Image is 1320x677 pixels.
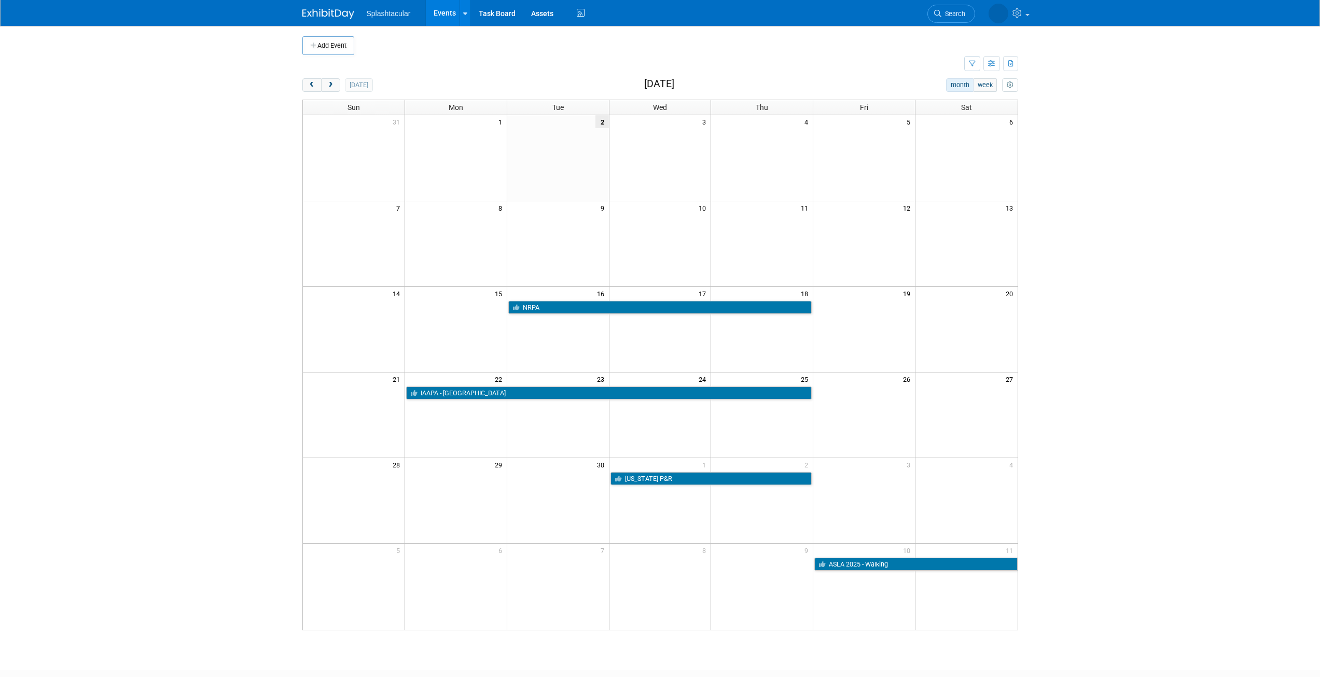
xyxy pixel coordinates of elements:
[600,544,609,557] span: 7
[596,458,609,471] span: 30
[494,287,507,300] span: 15
[392,287,405,300] span: 14
[906,115,915,128] span: 5
[596,372,609,385] span: 23
[1008,458,1018,471] span: 4
[497,544,507,557] span: 6
[595,115,609,128] span: 2
[321,78,340,92] button: next
[392,458,405,471] span: 28
[395,201,405,214] span: 7
[395,544,405,557] span: 5
[497,201,507,214] span: 8
[1005,544,1018,557] span: 11
[449,103,463,112] span: Mon
[610,472,812,486] a: [US_STATE] P&R
[367,9,411,18] span: Splashtacular
[1007,82,1013,89] i: Personalize Calendar
[701,544,711,557] span: 8
[803,544,813,557] span: 9
[596,287,609,300] span: 16
[494,372,507,385] span: 22
[348,103,360,112] span: Sun
[803,115,813,128] span: 4
[946,78,974,92] button: month
[508,301,812,314] a: NRPA
[392,115,405,128] span: 31
[961,103,972,112] span: Sat
[1005,201,1018,214] span: 13
[644,78,674,90] h2: [DATE]
[860,103,868,112] span: Fri
[902,287,915,300] span: 19
[698,201,711,214] span: 10
[973,78,997,92] button: week
[902,372,915,385] span: 26
[906,458,915,471] span: 3
[1002,78,1018,92] button: myCustomButton
[698,372,711,385] span: 24
[698,287,711,300] span: 17
[1005,287,1018,300] span: 20
[902,201,915,214] span: 12
[653,103,667,112] span: Wed
[392,372,405,385] span: 21
[345,78,372,92] button: [DATE]
[803,458,813,471] span: 2
[902,544,915,557] span: 10
[302,36,354,55] button: Add Event
[497,115,507,128] span: 1
[1008,115,1018,128] span: 6
[814,558,1017,571] a: ASLA 2025 - Walking
[600,201,609,214] span: 9
[800,201,813,214] span: 11
[927,5,975,23] a: Search
[989,4,1008,23] img: Trinity Lawson
[701,115,711,128] span: 3
[701,458,711,471] span: 1
[302,9,354,19] img: ExhibitDay
[552,103,564,112] span: Tue
[1005,372,1018,385] span: 27
[800,287,813,300] span: 18
[941,10,965,18] span: Search
[302,78,322,92] button: prev
[406,386,812,400] a: IAAPA - [GEOGRAPHIC_DATA]
[756,103,768,112] span: Thu
[494,458,507,471] span: 29
[800,372,813,385] span: 25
